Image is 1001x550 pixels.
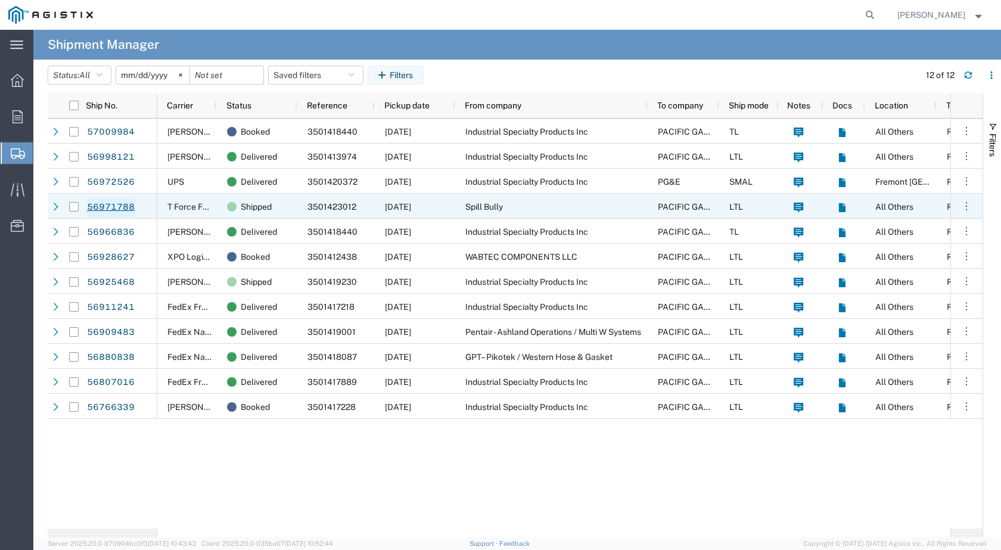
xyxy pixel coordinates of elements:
[385,227,411,237] span: 09/29/2025
[832,101,852,110] span: Docs
[48,30,159,60] h4: Shipment Manager
[875,302,913,312] span: All Others
[465,402,588,412] span: Industrial Specialty Products Inc
[190,66,263,84] input: Not set
[385,302,411,312] span: 09/23/2025
[226,101,251,110] span: Status
[307,327,356,337] span: 3501419001
[148,540,196,547] span: [DATE] 10:43:43
[167,352,226,362] span: FedEx National
[86,373,135,392] a: 56807016
[875,277,913,287] span: All Others
[268,66,363,85] button: Saved filters
[465,327,641,337] span: Pentair - Ashland Operations / Multi W Systems
[385,127,411,136] span: 10/02/2025
[465,177,588,187] span: Industrial Specialty Products Inc
[385,327,411,337] span: 09/24/2025
[947,352,974,362] span: RATED
[86,298,135,317] a: 56911241
[307,152,357,161] span: 3501413974
[86,173,135,192] a: 56972526
[86,398,135,417] a: 56766339
[385,277,411,287] span: 09/24/2025
[875,252,913,262] span: All Others
[167,252,237,262] span: XPO Logistics LTL
[241,169,277,194] span: Delivered
[947,277,974,287] span: RATED
[875,352,913,362] span: All Others
[307,202,356,212] span: 3501423012
[385,177,411,187] span: 09/29/2025
[385,152,411,161] span: 10/01/2025
[658,127,802,136] span: PACIFIC GAS & ELECTRIC COMPANY
[86,123,135,142] a: 57009984
[167,101,193,110] span: Carrier
[658,377,802,387] span: PACIFIC GAS & ELECTRIC COMPANY
[658,177,680,187] span: PG&E
[167,327,226,337] span: FedEx National
[241,344,277,369] span: Delivered
[875,402,913,412] span: All Others
[167,177,184,187] span: UPS
[947,227,974,237] span: RATED
[86,148,135,167] a: 56998121
[385,352,411,362] span: 09/22/2025
[465,302,588,312] span: Industrial Specialty Products Inc
[875,377,913,387] span: All Others
[729,152,743,161] span: LTL
[658,227,802,237] span: PACIFIC GAS & ELECTRIC COMPANY
[947,302,974,312] span: RATED
[79,70,90,80] span: All
[8,6,93,24] img: logo
[167,127,235,136] span: C.H. Robinson
[947,252,974,262] span: RATED
[875,101,908,110] span: Location
[385,252,411,262] span: 09/25/2025
[947,127,974,136] span: RATED
[658,352,802,362] span: PACIFIC GAS & ELECTRIC COMPANY
[787,101,810,110] span: Notes
[241,394,270,420] span: Booked
[947,177,974,187] span: RATED
[307,402,356,412] span: 3501417228
[465,377,588,387] span: Industrial Specialty Products Inc
[241,119,270,144] span: Booked
[167,152,287,161] span: Roy Miller Freight Lines
[86,101,117,110] span: Ship No.
[875,227,913,237] span: All Others
[241,269,272,294] span: Shipped
[947,402,974,412] span: RATED
[241,219,277,244] span: Delivered
[803,539,987,549] span: Copyright © [DATE]-[DATE] Agistix Inc., All Rights Reserved
[241,319,277,344] span: Delivered
[658,152,802,161] span: PACIFIC GAS & ELECTRIC COMPANY
[48,540,196,547] span: Server: 2025.20.0-970904bc0f3
[729,202,743,212] span: LTL
[201,540,333,547] span: Client: 2025.20.0-035ba07
[729,402,743,412] span: LTL
[465,227,588,237] span: Industrial Specialty Products Inc
[307,227,357,237] span: 3501418440
[729,352,743,362] span: LTL
[385,402,411,412] span: 09/09/2025
[658,302,802,312] span: PACIFIC GAS & ELECTRIC COMPANY
[947,377,974,387] span: RATED
[307,127,357,136] span: 3501418440
[285,540,333,547] span: [DATE] 10:52:44
[729,127,739,136] span: TL
[897,8,965,21] span: Alberto Quezada
[658,202,802,212] span: PACIFIC GAS & ELECTRIC COMPANY
[86,273,135,292] a: 56925468
[307,377,357,387] span: 3501417889
[167,202,225,212] span: T Force Freight
[384,101,430,110] span: Pickup date
[926,69,955,82] div: 12 of 12
[729,252,743,262] span: LTL
[116,66,189,84] input: Not set
[465,101,521,110] span: From company
[947,152,974,161] span: RATED
[465,277,588,287] span: Industrial Specialty Products Inc
[307,352,357,362] span: 3501418087
[385,202,411,212] span: 09/30/2025
[875,327,913,337] span: All Others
